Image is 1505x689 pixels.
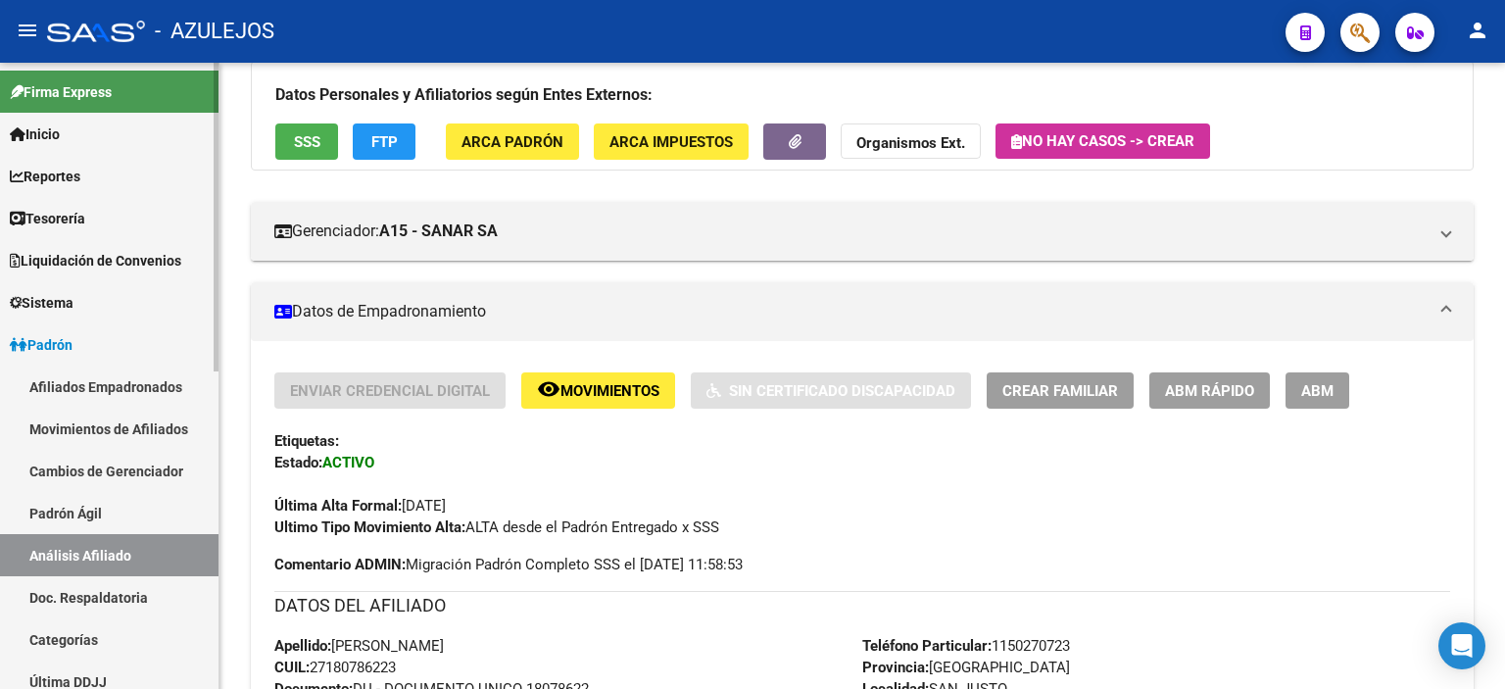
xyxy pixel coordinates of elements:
span: [PERSON_NAME] [274,637,444,655]
strong: Estado: [274,454,322,471]
button: Sin Certificado Discapacidad [691,372,971,409]
span: SSS [294,133,320,151]
span: Movimientos [560,382,659,400]
span: No hay casos -> Crear [1011,132,1194,150]
button: ABM Rápido [1149,372,1270,409]
strong: ACTIVO [322,454,374,471]
span: ABM Rápido [1165,382,1254,400]
span: [DATE] [274,497,446,515]
span: Padrón [10,334,73,356]
span: ABM [1301,382,1334,400]
button: SSS [275,123,338,160]
strong: Apellido: [274,637,331,655]
span: FTP [371,133,398,151]
strong: Comentario ADMIN: [274,556,406,573]
strong: Etiquetas: [274,432,339,450]
mat-panel-title: Datos de Empadronamiento [274,301,1427,322]
button: Movimientos [521,372,675,409]
div: Open Intercom Messenger [1438,622,1485,669]
span: ARCA Impuestos [609,133,733,151]
span: Sistema [10,292,73,314]
span: Liquidación de Convenios [10,250,181,271]
mat-panel-title: Gerenciador: [274,221,1427,242]
mat-icon: remove_red_eye [537,377,560,401]
button: No hay casos -> Crear [995,123,1210,159]
strong: Provincia: [862,659,929,676]
span: ARCA Padrón [461,133,563,151]
mat-expansion-panel-header: Gerenciador:A15 - SANAR SA [251,202,1474,261]
span: Crear Familiar [1002,382,1118,400]
span: Migración Padrón Completo SSS el [DATE] 11:58:53 [274,554,743,575]
strong: Teléfono Particular: [862,637,992,655]
button: FTP [353,123,415,160]
button: Enviar Credencial Digital [274,372,506,409]
h3: Datos Personales y Afiliatorios según Entes Externos: [275,81,1449,109]
span: 27180786223 [274,659,396,676]
span: Sin Certificado Discapacidad [729,382,955,400]
button: ARCA Impuestos [594,123,749,160]
strong: Ultimo Tipo Movimiento Alta: [274,518,465,536]
mat-expansion-panel-header: Datos de Empadronamiento [251,282,1474,341]
span: Inicio [10,123,60,145]
mat-icon: person [1466,19,1489,42]
span: Firma Express [10,81,112,103]
span: ALTA desde el Padrón Entregado x SSS [274,518,719,536]
span: 1150270723 [862,637,1070,655]
span: [GEOGRAPHIC_DATA] [862,659,1070,676]
strong: Última Alta Formal: [274,497,402,515]
span: - AZULEJOS [155,10,274,53]
span: Enviar Credencial Digital [290,382,490,400]
strong: A15 - SANAR SA [379,221,498,242]
h3: DATOS DEL AFILIADO [274,592,1450,619]
mat-icon: menu [16,19,39,42]
strong: CUIL: [274,659,310,676]
button: Crear Familiar [987,372,1134,409]
strong: Organismos Ext. [856,134,965,152]
span: Reportes [10,166,80,187]
span: Tesorería [10,208,85,229]
button: ABM [1286,372,1349,409]
button: ARCA Padrón [446,123,579,160]
button: Organismos Ext. [841,123,981,160]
